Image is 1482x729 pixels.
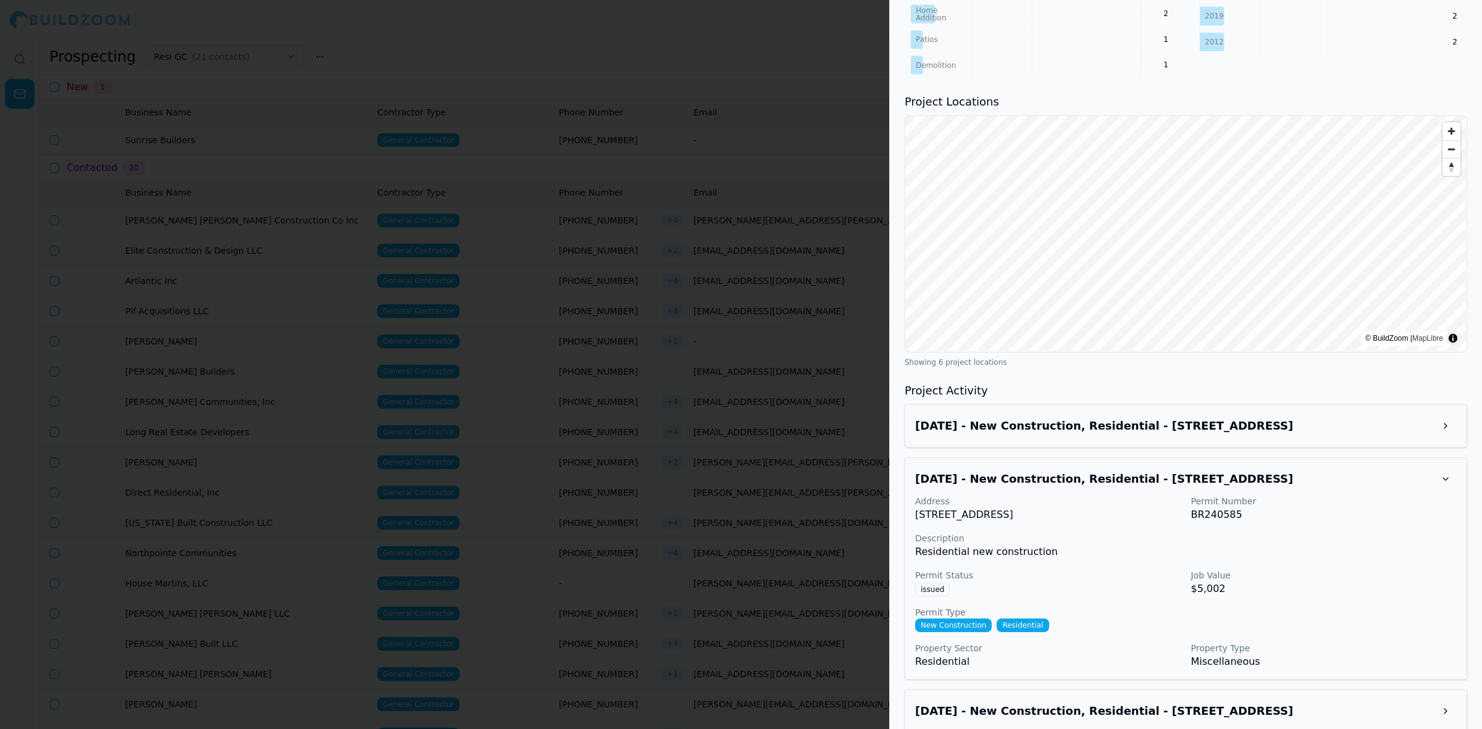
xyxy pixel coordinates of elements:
p: Permit Number [1191,495,1457,507]
text: 2 [1452,37,1457,46]
h3: Project Locations [905,93,1467,110]
a: MapLibre [1412,334,1443,343]
p: $5,002 [1191,581,1457,596]
h3: Jun 5, 2025 - New Construction, Residential - 255 Mayfair Ct, Alpharetta, GA, 30009 [915,702,1434,720]
tspan: Addition [916,13,947,22]
span: New Construction [915,619,992,632]
tspan: Demolition [916,60,956,69]
text: 2 [1163,9,1168,18]
canvas: Map [905,116,1466,351]
p: Residential [915,654,1181,669]
p: Permit Type [915,606,1457,619]
p: Property Type [1191,642,1457,654]
p: [STREET_ADDRESS] [915,507,1181,522]
p: Permit Status [915,569,1181,581]
text: 2 [1452,11,1457,20]
text: 1 [1163,60,1168,69]
button: Zoom out [1442,140,1460,158]
p: Job Value [1191,569,1457,581]
tspan: 2019 [1205,12,1224,20]
h3: Jul 6, 2025 - New Construction, Residential - 155 Alcovy Ter, Alpharetta, GA, 30009 [915,470,1434,488]
span: Residential [997,619,1049,632]
button: Zoom in [1442,122,1460,140]
button: Reset bearing to north [1442,158,1460,176]
p: Address [915,495,1181,507]
h3: Jul 6, 2025 - New Construction, Residential - 145 Alcovy Ter, Alpharetta, GA, 30009 [915,417,1434,435]
h3: Project Activity [905,382,1467,399]
tspan: Patios [916,35,938,44]
text: 1 [1163,35,1168,43]
div: Showing 6 project locations [905,357,1467,367]
div: © BuildZoom | [1365,332,1443,344]
p: BR240585 [1191,507,1457,522]
p: Residential new construction [915,544,1457,559]
summary: Toggle attribution [1446,331,1460,346]
p: Miscellaneous [1191,654,1457,669]
p: Property Sector [915,642,1181,654]
p: Description [915,532,1457,544]
tspan: Home [916,6,937,14]
tspan: 2012 [1205,38,1224,46]
span: issued [915,583,950,596]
